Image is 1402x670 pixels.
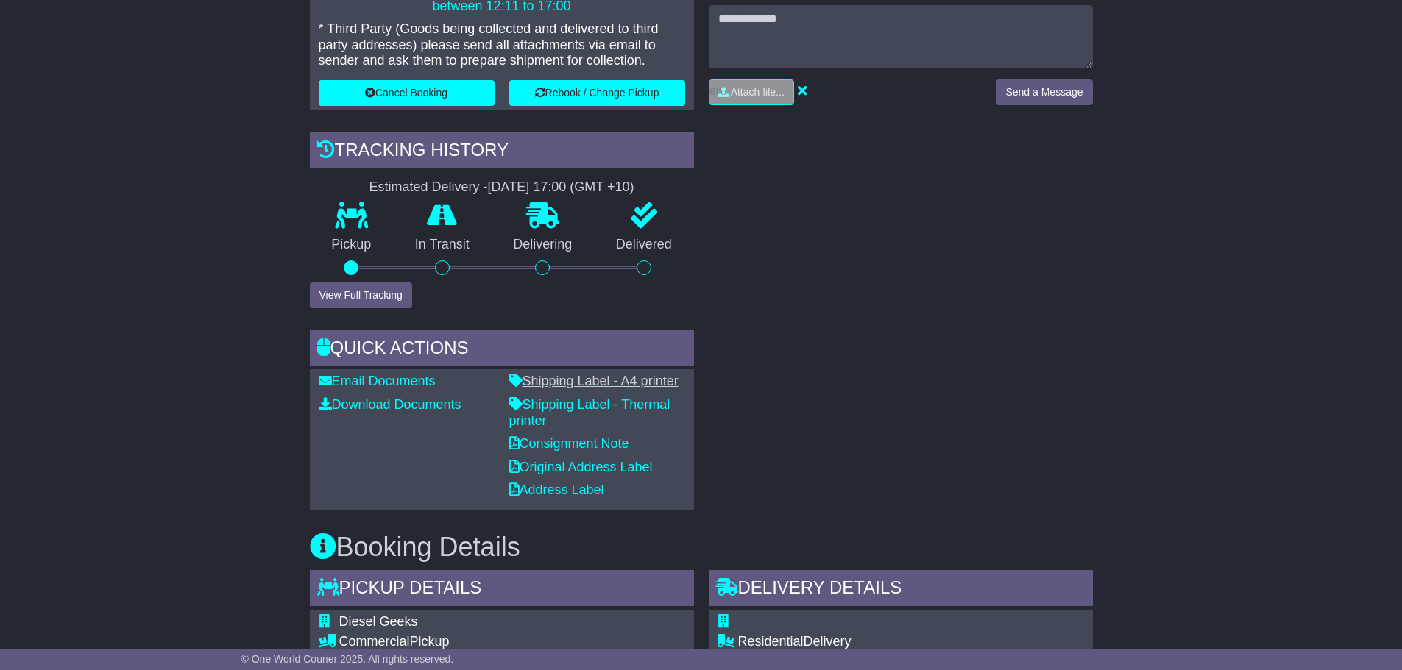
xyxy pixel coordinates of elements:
a: Address Label [509,482,604,497]
h3: Booking Details [310,532,1093,562]
a: Original Address Label [509,460,653,474]
p: Delivered [594,237,694,253]
div: Delivery [738,634,978,650]
a: Shipping Label - Thermal printer [509,397,670,428]
span: Diesel Geeks [339,614,418,629]
div: Estimated Delivery - [310,179,694,196]
a: Email Documents [319,374,436,388]
div: [DATE] 17:00 (GMT +10) [488,179,634,196]
p: Pickup [310,237,394,253]
button: Send a Message [996,79,1092,105]
p: Delivering [492,237,595,253]
span: Commercial [339,634,410,649]
a: Shipping Label - A4 printer [509,374,679,388]
div: Quick Actions [310,330,694,370]
span: Residential [738,634,804,649]
a: Download Documents [319,397,461,412]
p: In Transit [393,237,492,253]
div: Tracking history [310,132,694,172]
button: View Full Tracking [310,282,412,308]
a: Consignment Note [509,436,629,451]
p: * Third Party (Goods being collected and delivered to third party addresses) please send all atta... [319,21,685,69]
div: Pickup [339,634,673,650]
div: Delivery Details [709,570,1093,610]
button: Cancel Booking [319,80,495,106]
div: Pickup Details [310,570,694,610]
button: Rebook / Change Pickup [509,80,685,106]
span: © One World Courier 2025. All rights reserved. [241,653,454,665]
